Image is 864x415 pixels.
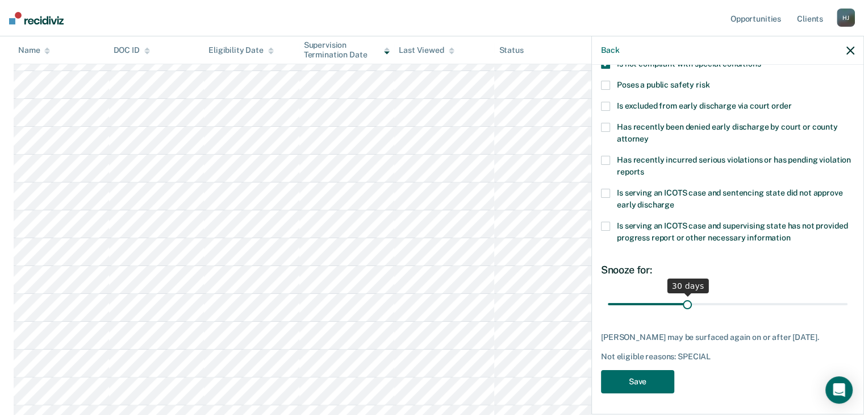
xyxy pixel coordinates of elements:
[601,45,619,55] button: Back
[601,264,854,276] div: Snooze for:
[304,40,390,60] div: Supervision Termination Date
[617,221,848,242] span: Is serving an ICOTS case and supervising state has not provided progress report or other necessar...
[18,45,50,55] div: Name
[601,333,854,342] div: [PERSON_NAME] may be surfaced again on or after [DATE].
[9,12,64,24] img: Recidiviz
[499,45,523,55] div: Status
[208,45,274,55] div: Eligibility Date
[837,9,855,27] div: H J
[617,188,842,209] span: Is serving an ICOTS case and sentencing state did not approve early discharge
[114,45,150,55] div: DOC ID
[399,45,454,55] div: Last Viewed
[617,155,851,176] span: Has recently incurred serious violations or has pending violation reports
[617,80,709,89] span: Poses a public safety risk
[601,370,674,393] button: Save
[601,352,854,362] div: Not eligible reasons: SPECIAL
[667,279,709,293] div: 30 days
[617,101,791,110] span: Is excluded from early discharge via court order
[617,122,838,143] span: Has recently been denied early discharge by court or county attorney
[825,376,853,404] div: Open Intercom Messenger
